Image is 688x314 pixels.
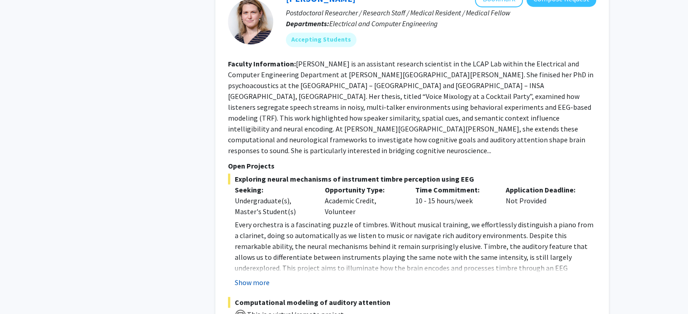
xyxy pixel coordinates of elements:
p: Application Deadline: [506,184,583,195]
b: Faculty Information: [228,59,296,68]
span: Exploring neural mechanisms of instrument timbre perception using EEG [228,173,596,184]
p: Time Commitment: [415,184,492,195]
div: Undergraduate(s), Master's Student(s) [235,195,312,217]
span: Computational modeling of auditory attention [228,297,596,308]
b: Departments: [286,19,329,28]
p: Open Projects [228,160,596,171]
div: 10 - 15 hours/week [408,184,499,217]
fg-read-more: [PERSON_NAME] is an assistant research scientist in the LCAP Lab within the Electrical and Comput... [228,59,593,155]
p: Postdoctoral Researcher / Research Staff / Medical Resident / Medical Fellow [286,7,596,18]
p: Every orchestra is a fascinating puzzle of timbres. Without musical training, we effortlessly dis... [235,219,596,306]
mat-chip: Accepting Students [286,33,356,47]
div: Not Provided [499,184,589,217]
iframe: Chat [7,273,38,307]
div: Academic Credit, Volunteer [318,184,408,217]
button: Show more [235,277,270,288]
p: Seeking: [235,184,312,195]
p: Opportunity Type: [325,184,402,195]
span: Electrical and Computer Engineering [329,19,438,28]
